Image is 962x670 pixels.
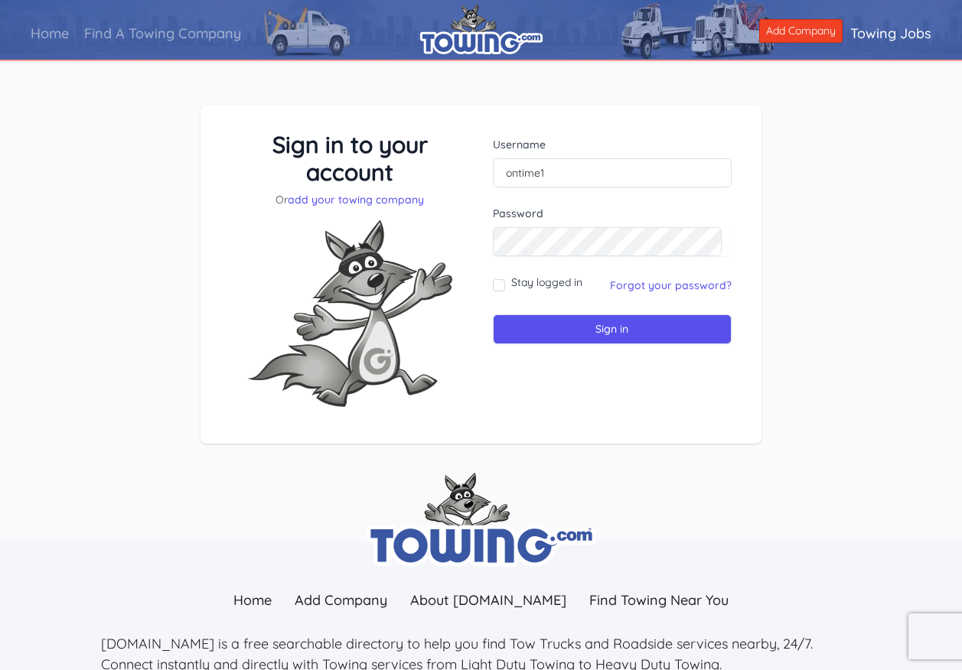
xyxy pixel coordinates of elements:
[578,584,740,616] a: Find Towing Near You
[77,11,249,55] a: Find A Towing Company
[493,206,732,221] label: Password
[283,584,399,616] a: Add Company
[893,544,962,605] iframe: Conversations
[759,19,843,43] a: Add Company
[511,275,582,290] label: Stay logged in
[610,278,732,292] a: Forgot your password?
[230,131,469,186] h3: Sign in to your account
[399,584,578,616] a: About [DOMAIN_NAME]
[420,4,543,54] img: logo.png
[23,11,77,55] a: Home
[222,584,283,616] a: Home
[367,473,596,567] img: towing
[843,11,939,55] a: Towing Jobs
[230,192,469,207] p: Or
[235,207,465,419] img: Fox-Excited.png
[493,314,732,344] input: Sign in
[493,137,732,152] label: Username
[288,193,424,207] a: add your towing company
